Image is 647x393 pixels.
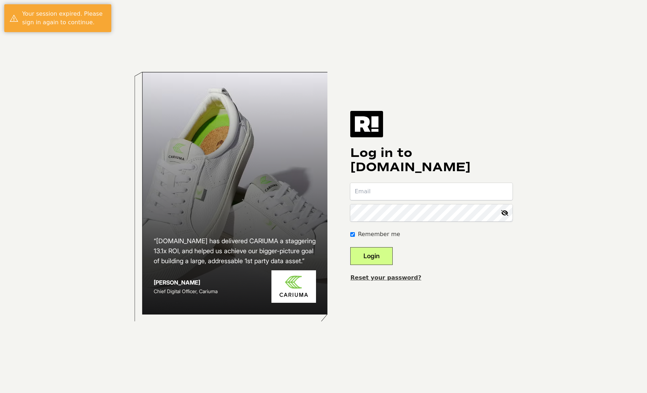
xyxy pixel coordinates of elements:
a: Reset your password? [350,274,421,281]
h1: Log in to [DOMAIN_NAME] [350,146,513,174]
h2: “[DOMAIN_NAME] has delivered CARIUMA a staggering 13.1x ROI, and helped us achieve our bigger-pic... [154,236,316,266]
div: Your session expired. Please sign in again to continue. [22,10,106,27]
span: Chief Digital Officer, Cariuma [154,288,218,294]
button: Login [350,247,393,265]
label: Remember me [358,230,400,239]
input: Email [350,183,513,200]
img: Retention.com [350,111,383,137]
strong: [PERSON_NAME] [154,279,200,286]
img: Cariuma [271,270,316,303]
